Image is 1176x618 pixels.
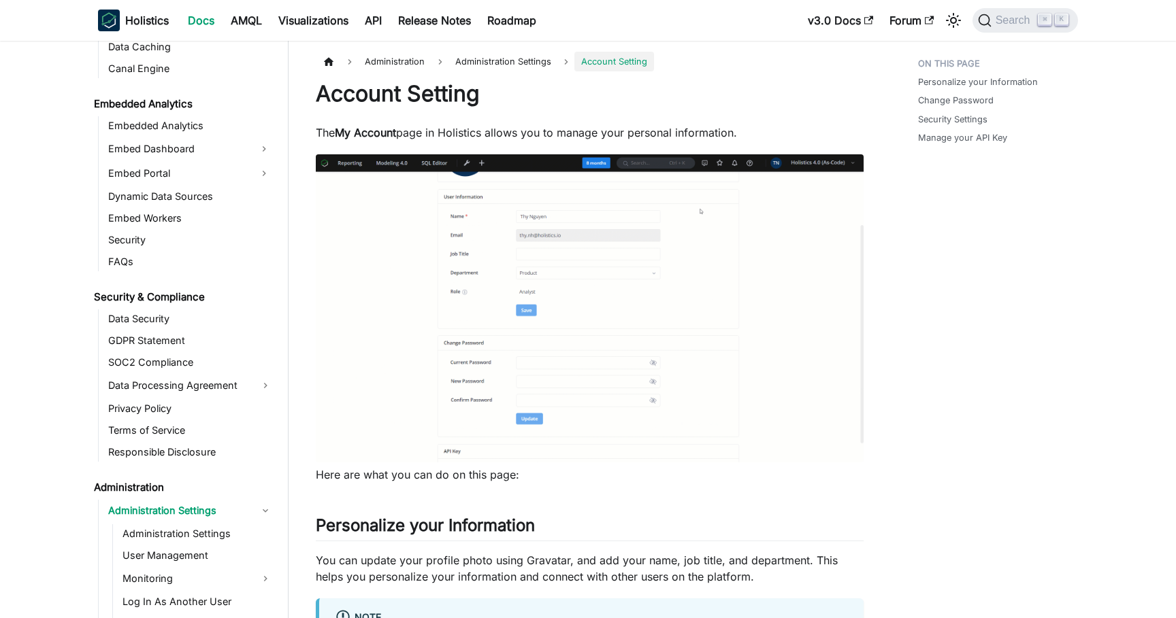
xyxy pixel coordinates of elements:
[943,10,964,31] button: Switch between dark and light mode (currently light mode)
[316,552,864,585] p: You can update your profile photo using Gravatar, and add your name, job title, and department. T...
[800,10,881,31] a: v3.0 Docs
[118,592,276,611] a: Log In As Another User
[90,478,276,497] a: Administration
[104,421,276,440] a: Terms of Service
[918,94,994,107] a: Change Password
[316,80,864,107] h1: Account Setting
[448,52,558,71] span: Administration Settings
[104,59,276,78] a: Canal Engine
[316,52,342,71] a: Home page
[357,10,390,31] a: API
[104,209,276,228] a: Embed Workers
[992,14,1039,27] span: Search
[918,113,987,126] a: Security Settings
[118,568,276,589] a: Monitoring
[104,230,276,250] a: Security
[316,124,864,141] p: The page in Holistics allows you to manage your personal information.
[104,252,276,271] a: FAQs
[104,187,276,206] a: Dynamic Data Sources
[104,116,276,135] a: Embedded Analytics
[104,309,276,328] a: Data Security
[1038,14,1051,26] kbd: ⌘
[918,131,1007,144] a: Manage your API Key
[574,52,654,71] span: Account Setting
[316,515,864,541] h2: Personalize your Information
[118,546,276,565] a: User Management
[90,288,276,307] a: Security & Compliance
[316,466,864,483] p: Here are what you can do on this page:
[84,41,289,618] nav: Docs sidebar
[104,138,252,160] a: Embed Dashboard
[98,10,169,31] a: HolisticsHolistics
[104,500,276,521] a: Administration Settings
[1055,14,1068,26] kbd: K
[90,95,276,114] a: Embedded Analytics
[104,37,276,56] a: Data Caching
[180,10,223,31] a: Docs
[252,162,276,184] button: Expand sidebar category 'Embed Portal'
[104,399,276,418] a: Privacy Policy
[104,443,276,462] a: Responsible Disclosure
[98,10,120,31] img: Holistics
[104,375,276,396] a: Data Processing Agreement
[479,10,544,31] a: Roadmap
[104,331,276,350] a: GDPR Statement
[125,12,169,29] b: Holistics
[881,10,942,31] a: Forum
[104,162,252,184] a: Embed Portal
[973,8,1078,33] button: Search (Command+K)
[335,126,396,139] strong: My Account
[918,75,1038,88] a: Personalize your Information
[358,52,431,71] span: Administration
[252,138,276,160] button: Expand sidebar category 'Embed Dashboard'
[118,524,276,543] a: Administration Settings
[104,353,276,372] a: SOC2 Compliance
[316,52,864,71] nav: Breadcrumbs
[223,10,270,31] a: AMQL
[390,10,479,31] a: Release Notes
[270,10,357,31] a: Visualizations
